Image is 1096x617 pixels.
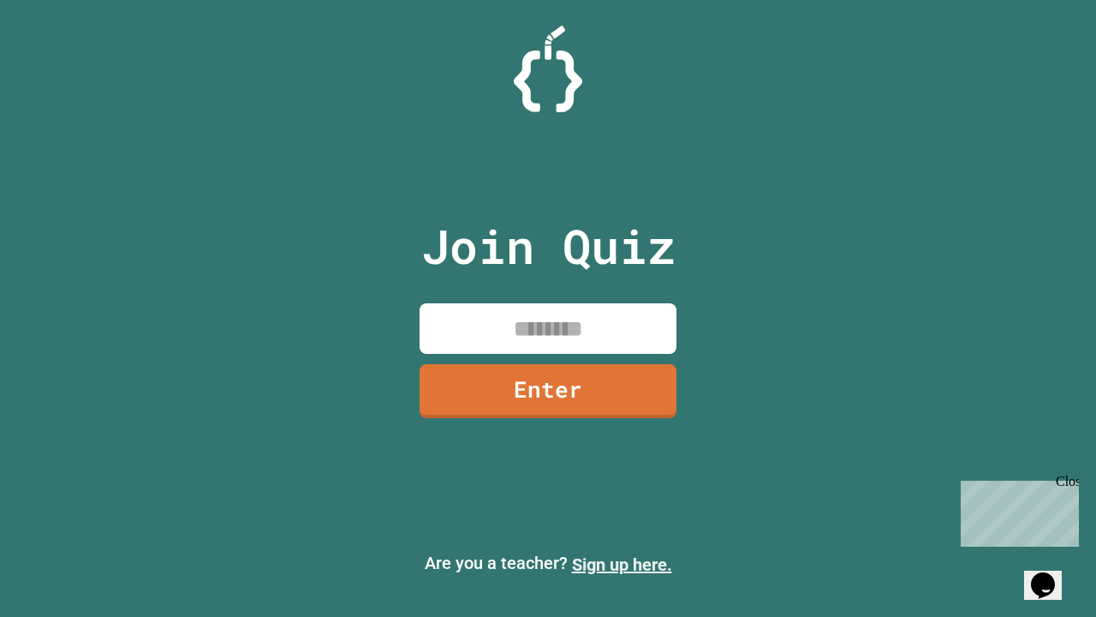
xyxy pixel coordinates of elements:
iframe: chat widget [1024,548,1079,600]
a: Sign up here. [572,554,672,575]
p: Are you a teacher? [14,550,1082,578]
div: Chat with us now!Close [7,7,118,109]
a: Enter [420,364,676,418]
img: Logo.svg [514,26,582,112]
iframe: chat widget [954,474,1079,547]
p: Join Quiz [421,211,676,282]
